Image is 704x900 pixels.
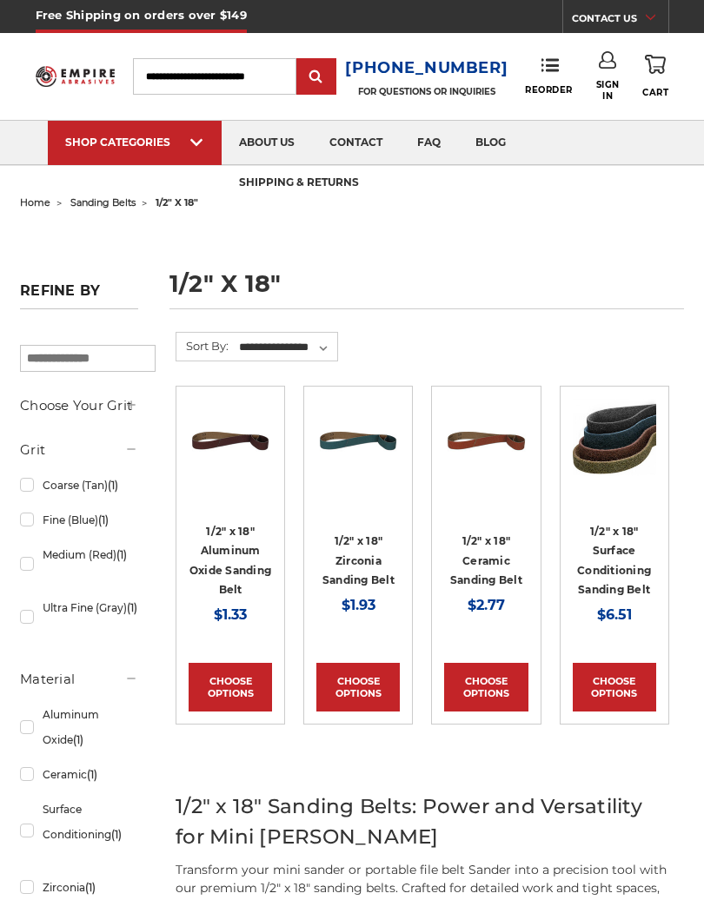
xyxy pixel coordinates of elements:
label: Sort By: [176,333,229,359]
a: shipping & returns [222,162,376,206]
a: contact [312,121,400,165]
h5: Grit [20,440,138,460]
div: SHOP CATEGORIES [65,136,204,149]
a: Aluminum Oxide [20,699,138,755]
a: Coarse (Tan) [20,470,138,500]
a: about us [222,121,312,165]
a: faq [400,121,458,165]
a: [PHONE_NUMBER] [345,56,508,81]
span: Cart [642,87,668,98]
a: Choose Options [316,663,400,711]
a: 1/2" x 18" Aluminum Oxide Sanding Belt [189,525,271,597]
a: 1/2" x 18" Ceramic Sanding Belt [450,534,522,586]
span: (1) [73,733,83,746]
a: Fine (Blue) [20,505,138,535]
img: 1/2" x 18" Zirconia File Belt [316,399,400,482]
p: FOR QUESTIONS OR INQUIRIES [345,86,508,97]
a: 1/2" x 18" Surface Conditioning Sanding Belt [577,525,651,597]
a: Ceramic [20,759,138,790]
input: Submit [299,60,334,95]
h5: Refine by [20,282,138,309]
span: Sign In [596,79,620,102]
img: 1/2" x 18" Aluminum Oxide File Belt [189,399,272,482]
span: (1) [108,479,118,492]
span: $6.51 [597,606,632,623]
a: Choose Options [189,663,272,711]
span: (1) [98,513,109,526]
a: Choose Options [444,663,528,711]
span: (1) [85,881,96,894]
h5: Choose Your Grit [20,395,138,416]
h1: 1/2" x 18" [169,272,684,309]
img: 1/2" x 18" Ceramic File Belt [444,399,528,482]
a: blog [458,121,523,165]
a: Medium (Red) [20,539,138,588]
img: Empire Abrasives [36,61,116,92]
a: Cart [642,51,668,101]
span: 1/2" x 18" [156,196,198,208]
span: (1) [127,601,137,614]
span: $1.93 [342,597,375,613]
a: CONTACT US [572,9,668,33]
a: Choose Options [573,663,656,711]
span: Reorder [525,84,573,96]
h5: Material [20,669,138,690]
a: sanding belts [70,196,136,208]
span: $2.77 [468,597,505,613]
img: Surface Conditioning Sanding Belts [573,399,656,482]
span: (1) [87,768,97,781]
a: Ultra Fine (Gray) [20,592,138,641]
select: Sort By: [236,334,337,361]
a: home [20,196,50,208]
span: $1.33 [214,606,247,623]
span: (1) [116,548,127,561]
span: (1) [111,828,122,841]
a: Surface Conditioning [20,794,138,868]
h2: 1/2" x 18" Sanding Belts: Power and Versatility for Mini [PERSON_NAME] [176,791,669,851]
a: 1/2" x 18" Zirconia Sanding Belt [322,534,395,586]
a: Reorder [525,57,573,95]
